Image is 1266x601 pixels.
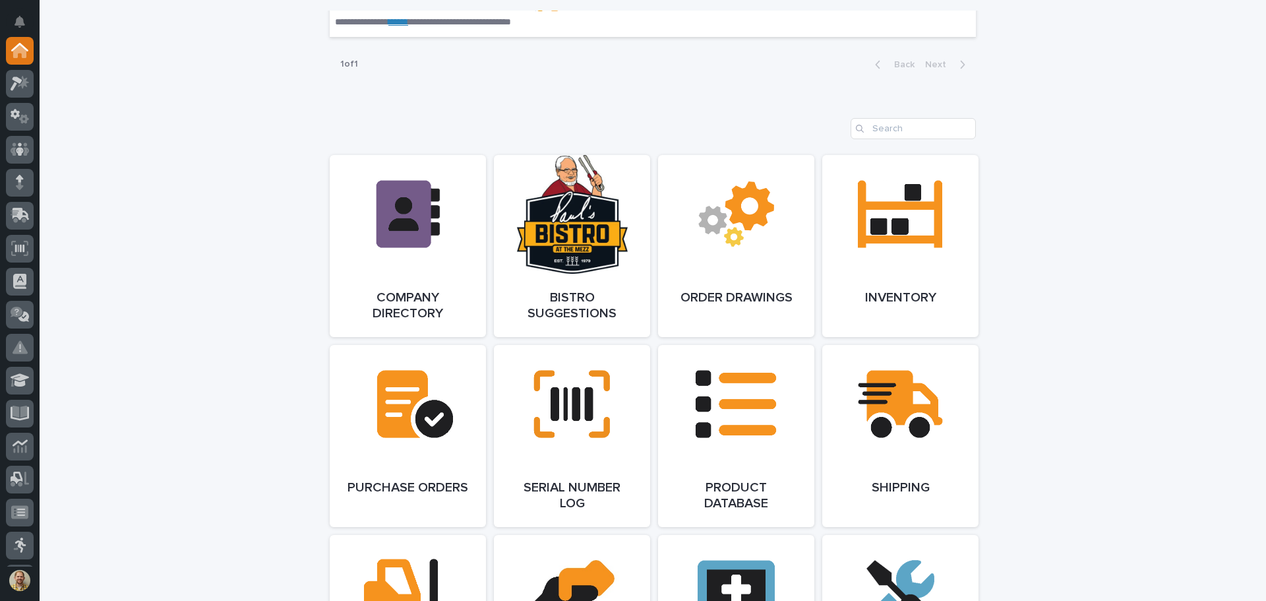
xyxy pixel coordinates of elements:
button: Back [864,59,920,71]
span: Next [925,60,954,69]
p: 1 of 1 [330,48,369,80]
a: Purchase Orders [330,345,486,527]
span: Back [886,60,915,69]
a: Shipping [822,345,979,527]
a: Inventory [822,155,979,337]
div: Notifications [16,16,34,37]
a: Bistro Suggestions [494,155,650,337]
button: Next [920,59,976,71]
a: Order Drawings [658,155,814,337]
a: Company Directory [330,155,486,337]
button: Notifications [6,8,34,36]
button: users-avatar [6,567,34,594]
input: Search [851,118,976,139]
a: Serial Number Log [494,345,650,527]
a: Product Database [658,345,814,527]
